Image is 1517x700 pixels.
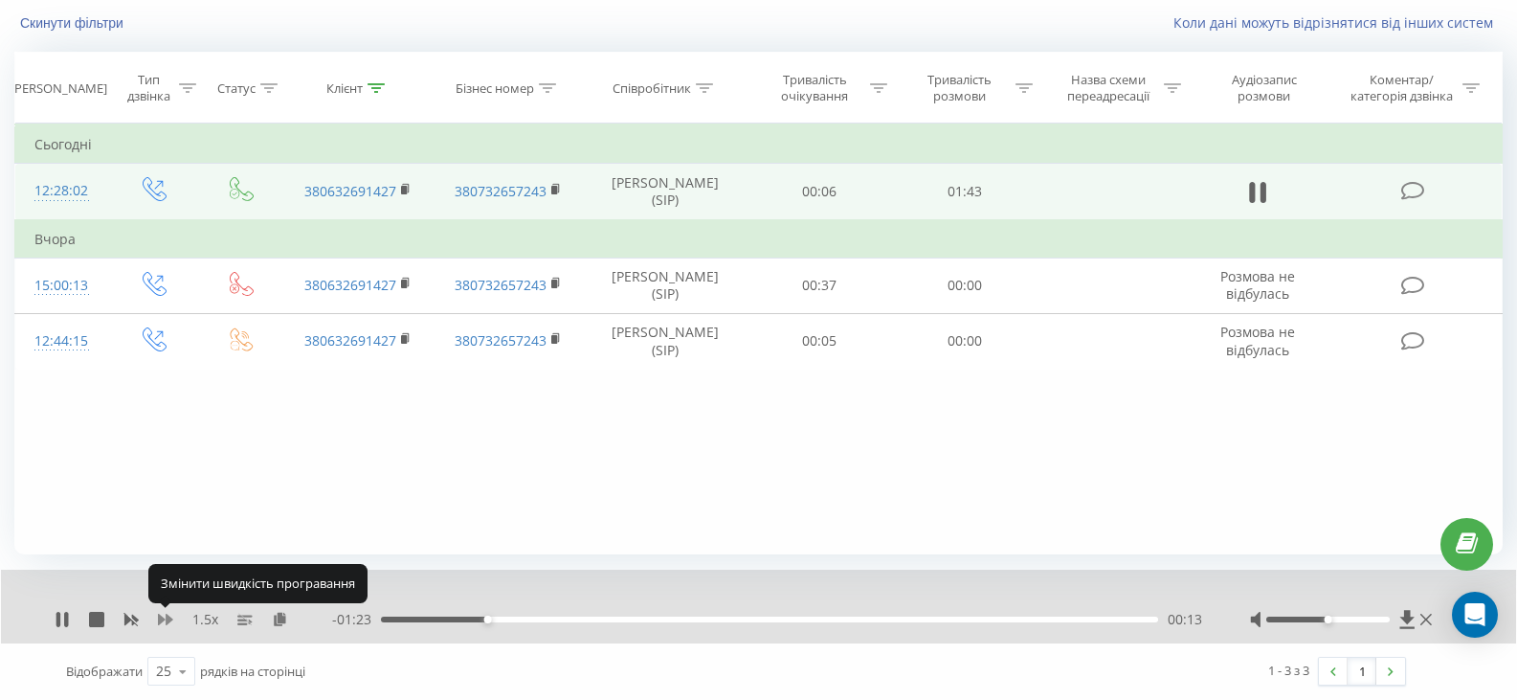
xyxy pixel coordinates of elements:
td: 00:00 [892,313,1037,369]
td: Вчора [15,220,1503,259]
div: Співробітник [613,80,691,97]
div: Бізнес номер [456,80,534,97]
div: Клієнт [326,80,363,97]
td: 00:37 [747,258,892,313]
td: [PERSON_NAME] (SIP) [584,164,747,220]
button: Скинути фільтри [14,14,133,32]
td: [PERSON_NAME] (SIP) [584,313,747,369]
div: Тривалість розмови [909,72,1011,104]
span: 00:13 [1168,610,1202,629]
td: 00:00 [892,258,1037,313]
div: Статус [217,80,256,97]
div: Open Intercom Messenger [1452,592,1498,638]
div: Тип дзвінка [124,72,173,104]
span: 1.5 x [192,610,218,629]
a: 380632691427 [304,276,396,294]
div: 12:28:02 [34,172,89,210]
div: 1 - 3 з 3 [1268,661,1309,680]
a: 380732657243 [455,331,547,350]
td: 00:05 [747,313,892,369]
td: 01:43 [892,164,1037,220]
div: 15:00:13 [34,267,89,305]
div: Назва схеми переадресації [1057,72,1159,104]
span: Відображати [66,663,143,680]
div: [PERSON_NAME] [11,80,107,97]
div: Тривалість очікування [764,72,865,104]
div: 12:44:15 [34,323,89,360]
a: 1 [1348,658,1376,685]
div: Коментар/категорія дзвінка [1346,72,1458,104]
div: Accessibility label [1325,616,1332,623]
div: 25 [156,662,171,681]
div: Аудіозапис розмови [1205,72,1323,104]
a: 380732657243 [455,276,547,294]
div: Accessibility label [484,616,492,623]
a: 380732657243 [455,182,547,200]
td: Сьогодні [15,125,1503,164]
td: 00:06 [747,164,892,220]
span: - 01:23 [332,610,381,629]
a: 380632691427 [304,331,396,350]
span: рядків на сторінці [200,663,305,680]
div: Змінити швидкість програвання [148,564,368,602]
a: Коли дані можуть відрізнятися вiд інших систем [1173,13,1503,32]
span: Розмова не відбулась [1220,267,1295,303]
a: 380632691427 [304,182,396,200]
td: [PERSON_NAME] (SIP) [584,258,747,313]
span: Розмова не відбулась [1220,323,1295,358]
